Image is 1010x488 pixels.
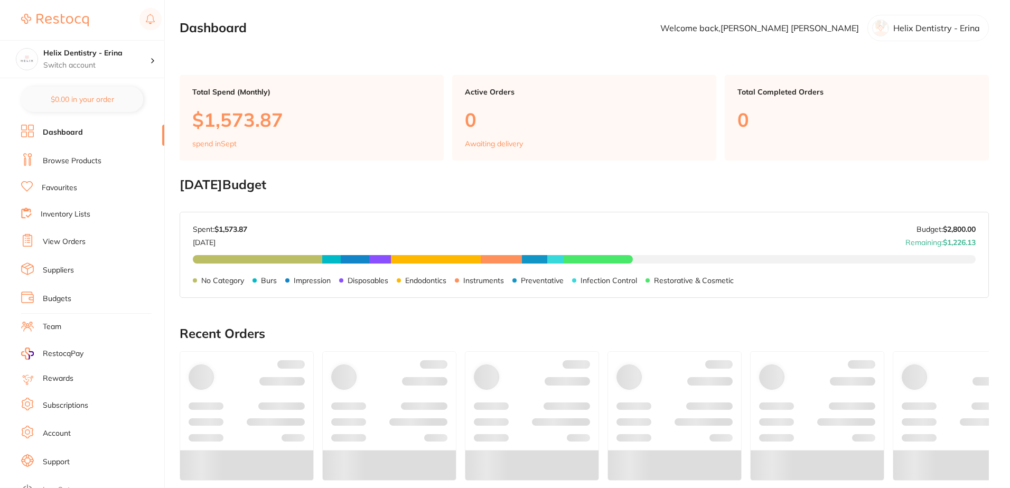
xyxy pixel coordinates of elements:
[16,49,38,70] img: Helix Dentistry - Erina
[521,276,564,285] p: Preventative
[43,400,88,411] a: Subscriptions
[43,48,150,59] h4: Helix Dentistry - Erina
[193,225,247,233] p: Spent:
[737,88,976,96] p: Total Completed Orders
[463,276,504,285] p: Instruments
[180,177,989,192] h2: [DATE] Budget
[21,8,89,32] a: Restocq Logo
[465,109,704,130] p: 0
[452,75,716,161] a: Active Orders0Awaiting delivery
[905,234,976,247] p: Remaining:
[465,139,523,148] p: Awaiting delivery
[180,75,444,161] a: Total Spend (Monthly)$1,573.87spend inSept
[21,87,143,112] button: $0.00 in your order
[294,276,331,285] p: Impression
[43,294,71,304] a: Budgets
[43,265,74,276] a: Suppliers
[261,276,277,285] p: Burs
[917,225,976,233] p: Budget:
[43,127,83,138] a: Dashboard
[43,237,86,247] a: View Orders
[43,457,70,467] a: Support
[192,88,431,96] p: Total Spend (Monthly)
[43,156,101,166] a: Browse Products
[21,348,34,360] img: RestocqPay
[43,428,71,439] a: Account
[43,349,83,359] span: RestocqPay
[43,373,73,384] a: Rewards
[192,109,431,130] p: $1,573.87
[42,183,77,193] a: Favourites
[943,224,976,234] strong: $2,800.00
[214,224,247,234] strong: $1,573.87
[192,139,237,148] p: spend in Sept
[43,60,150,71] p: Switch account
[348,276,388,285] p: Disposables
[180,21,247,35] h2: Dashboard
[737,109,976,130] p: 0
[654,276,734,285] p: Restorative & Cosmetic
[405,276,446,285] p: Endodontics
[21,348,83,360] a: RestocqPay
[180,326,989,341] h2: Recent Orders
[660,23,859,33] p: Welcome back, [PERSON_NAME] [PERSON_NAME]
[465,88,704,96] p: Active Orders
[41,209,90,220] a: Inventory Lists
[943,238,976,247] strong: $1,226.13
[893,23,980,33] p: Helix Dentistry - Erina
[725,75,989,161] a: Total Completed Orders0
[201,276,244,285] p: No Category
[43,322,61,332] a: Team
[193,234,247,247] p: [DATE]
[21,14,89,26] img: Restocq Logo
[581,276,637,285] p: Infection Control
